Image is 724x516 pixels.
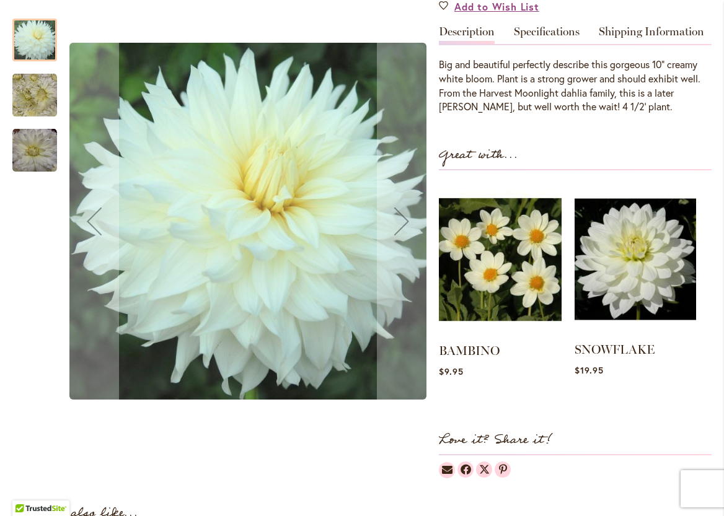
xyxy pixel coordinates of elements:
a: Dahlias on Twitter [476,461,492,478]
div: Product Images [69,6,483,437]
iframe: Launch Accessibility Center [9,472,44,507]
a: BAMBINO [439,343,500,358]
span: $19.95 [575,364,604,376]
div: FrozenFrozenFrozen [69,6,426,437]
img: Frozen [12,73,57,118]
div: Big and beautiful perfectly describe this gorgeous 10" creamy white bloom. Plant is a strong grow... [439,58,712,114]
button: Previous [69,6,119,437]
button: Next [377,6,426,437]
a: Shipping Information [599,26,704,44]
strong: Great with... [439,145,518,165]
a: SNOWFLAKE [575,342,655,357]
div: Detailed Product Info [439,26,712,114]
div: Frozen [12,61,69,116]
img: BAMBINO [439,183,562,336]
div: Frozen [69,6,426,437]
strong: Love it? Share it! [439,430,552,450]
span: $9.95 [439,365,464,377]
a: Specifications [514,26,580,44]
div: Frozen [12,6,69,61]
img: Frozen [12,128,57,173]
a: Dahlias on Pinterest [495,461,511,478]
a: Dahlias on Facebook [457,461,474,478]
a: Description [439,26,495,44]
img: SNOWFLAKE [575,183,696,335]
div: Frozen [12,116,57,172]
img: Frozen [69,43,426,400]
